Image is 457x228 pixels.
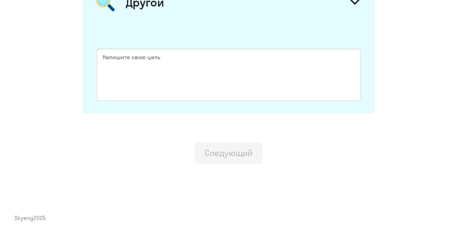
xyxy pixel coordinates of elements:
[194,142,263,164] button: Следующий
[204,147,253,158] font: Следующий
[34,214,46,221] font: 2025
[14,214,34,221] font: Skyeng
